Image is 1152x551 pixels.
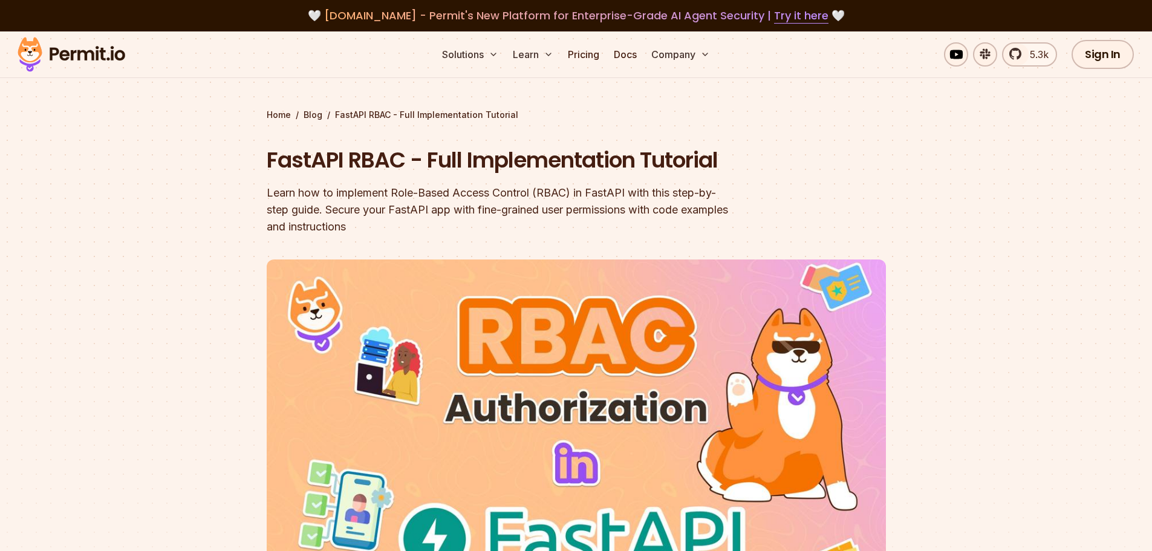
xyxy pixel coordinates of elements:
span: [DOMAIN_NAME] - Permit's New Platform for Enterprise-Grade AI Agent Security | [324,8,828,23]
div: / / [267,109,886,121]
a: Pricing [563,42,604,67]
div: 🤍 🤍 [29,7,1123,24]
h1: FastAPI RBAC - Full Implementation Tutorial [267,145,731,175]
img: Permit logo [12,34,131,75]
a: 5.3k [1002,42,1057,67]
button: Solutions [437,42,503,67]
a: Docs [609,42,642,67]
div: Learn how to implement Role-Based Access Control (RBAC) in FastAPI with this step-by-step guide. ... [267,184,731,235]
a: Home [267,109,291,121]
button: Learn [508,42,558,67]
span: 5.3k [1023,47,1049,62]
a: Sign In [1072,40,1134,69]
button: Company [646,42,715,67]
a: Blog [304,109,322,121]
a: Try it here [774,8,828,24]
